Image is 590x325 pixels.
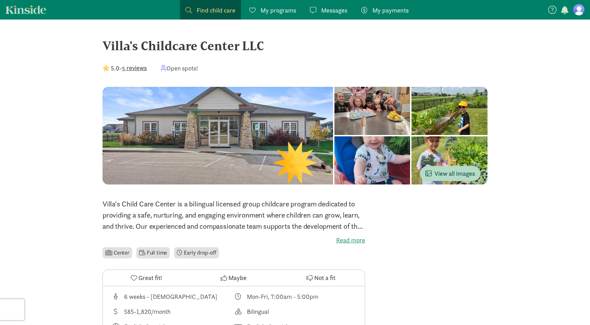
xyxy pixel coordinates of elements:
div: Mon-Fri, 7:00am - 5:00pm [247,292,318,301]
span: Find child care [197,6,235,15]
strong: 5.0 [111,64,120,72]
button: 5 reviews [122,63,147,73]
div: Age range for children that this provider cares for [111,292,234,301]
div: 585-1,820/month [124,307,171,316]
div: Class schedule [234,292,357,301]
div: - [103,63,147,73]
li: Early drop-off [174,247,219,258]
li: Center [103,247,132,258]
button: Great fit! [103,270,190,286]
div: Villa's Childcare Center LLC [103,36,487,55]
span: Great fit! [138,273,162,282]
span: Maybe [228,273,247,282]
a: Kinside [6,5,46,14]
p: Villa's Child Care Center is a bilingual licensed group childcare program dedicated to providing ... [103,198,365,232]
div: This provider's education philosophy [234,307,357,316]
button: Maybe [190,270,277,286]
span: Not a fit [314,273,335,282]
span: My payments [372,6,409,15]
li: Full time [136,247,170,258]
div: Bilingual [247,307,269,316]
label: Read more [103,236,365,244]
button: Not a fit [278,270,365,286]
div: Average tuition for this program [111,307,234,316]
span: Messages [321,6,347,15]
span: My programs [260,6,296,15]
span: View all images [425,169,475,178]
div: 6 weeks - [DEMOGRAPHIC_DATA] [124,292,217,301]
button: View all images [420,166,481,181]
div: Open spots! [161,63,198,73]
